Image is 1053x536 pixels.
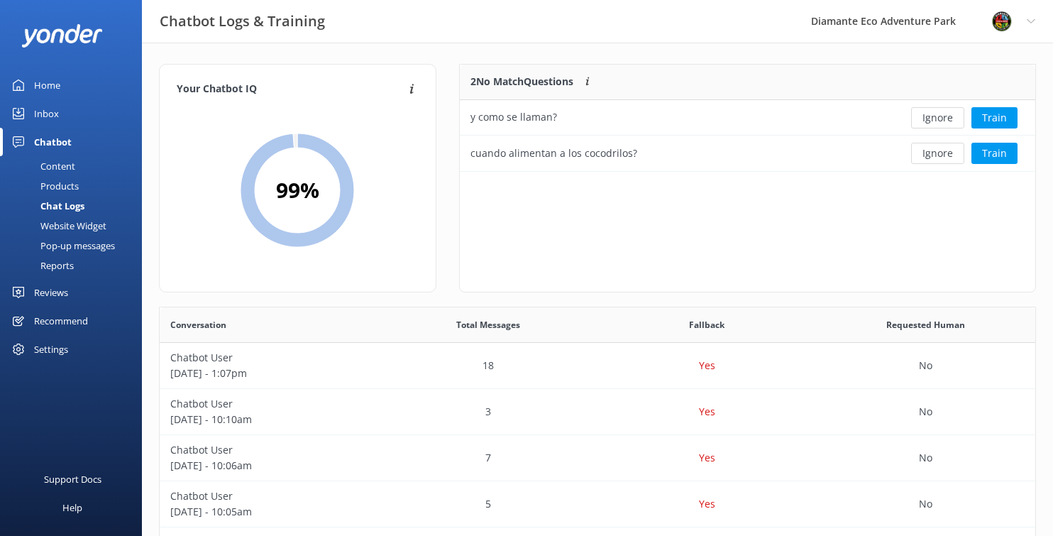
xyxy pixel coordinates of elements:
[9,236,115,256] div: Pop-up messages
[9,236,142,256] a: Pop-up messages
[34,128,72,156] div: Chatbot
[170,396,368,412] p: Chatbot User
[34,278,68,307] div: Reviews
[9,176,79,196] div: Products
[699,358,715,373] p: Yes
[689,318,724,332] span: Fallback
[485,404,491,420] p: 3
[919,496,932,512] p: No
[485,450,491,466] p: 7
[170,458,368,474] p: [DATE] - 10:06am
[34,307,88,335] div: Recommend
[160,389,1035,435] div: row
[9,216,142,236] a: Website Widget
[483,358,494,373] p: 18
[160,435,1035,481] div: row
[919,358,932,373] p: No
[699,496,715,512] p: Yes
[919,404,932,420] p: No
[170,488,368,504] p: Chatbot User
[160,481,1035,527] div: row
[62,493,82,522] div: Help
[991,11,1013,32] img: 831-1756915225.png
[9,196,84,216] div: Chat Logs
[170,318,226,332] span: Conversation
[9,156,142,176] a: Content
[886,318,965,332] span: Requested Human
[34,99,59,128] div: Inbox
[160,343,1035,389] div: row
[170,412,368,427] p: [DATE] - 10:10am
[460,100,1035,136] div: row
[9,176,142,196] a: Products
[456,318,520,332] span: Total Messages
[470,74,573,89] p: 2 No Match Questions
[470,109,557,125] div: y como se llaman?
[170,442,368,458] p: Chatbot User
[170,350,368,366] p: Chatbot User
[699,450,715,466] p: Yes
[911,107,964,128] button: Ignore
[9,256,74,275] div: Reports
[160,10,325,33] h3: Chatbot Logs & Training
[485,496,491,512] p: 5
[170,366,368,381] p: [DATE] - 1:07pm
[699,404,715,420] p: Yes
[911,143,964,164] button: Ignore
[460,100,1035,171] div: grid
[971,143,1018,164] button: Train
[919,450,932,466] p: No
[9,156,75,176] div: Content
[21,24,103,48] img: yonder-white-logo.png
[34,71,60,99] div: Home
[460,136,1035,171] div: row
[9,196,142,216] a: Chat Logs
[9,256,142,275] a: Reports
[470,146,637,161] div: cuando alimentan a los cocodrilos?
[971,107,1018,128] button: Train
[44,465,101,493] div: Support Docs
[9,216,106,236] div: Website Widget
[34,335,68,363] div: Settings
[177,82,405,97] h4: Your Chatbot IQ
[170,504,368,520] p: [DATE] - 10:05am
[276,173,319,207] h2: 99 %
